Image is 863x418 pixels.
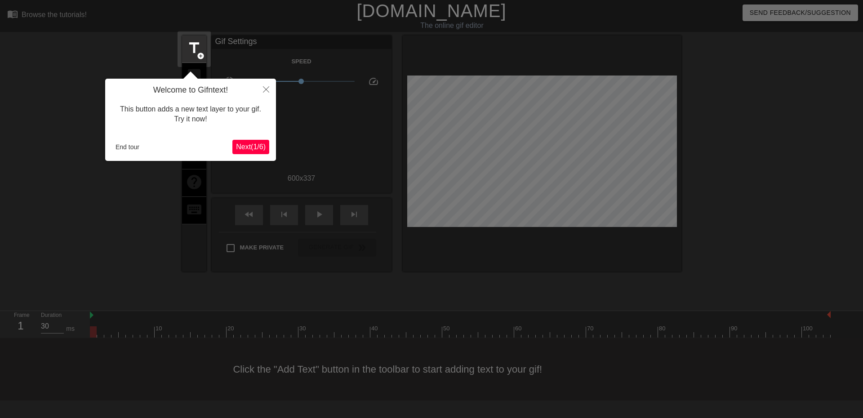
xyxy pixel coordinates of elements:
[112,95,269,133] div: This button adds a new text layer to your gif. Try it now!
[112,140,143,154] button: End tour
[112,85,269,95] h4: Welcome to Gifntext!
[256,79,276,99] button: Close
[236,143,266,151] span: Next ( 1 / 6 )
[232,140,269,154] button: Next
